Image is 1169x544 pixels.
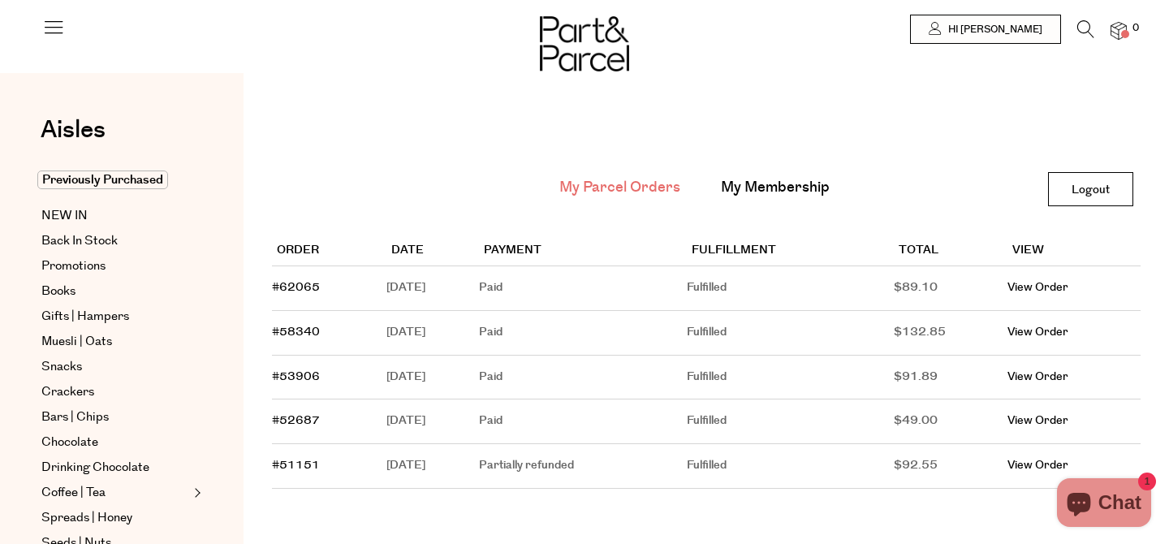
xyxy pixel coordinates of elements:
[386,399,479,444] td: [DATE]
[479,266,687,311] td: Paid
[479,444,687,489] td: Partially refunded
[910,15,1061,44] a: Hi [PERSON_NAME]
[944,23,1042,37] span: Hi [PERSON_NAME]
[37,171,168,189] span: Previously Purchased
[894,311,1007,356] td: $132.85
[1111,22,1127,39] a: 0
[386,266,479,311] td: [DATE]
[479,311,687,356] td: Paid
[41,307,129,326] span: Gifts | Hampers
[41,483,189,503] a: Coffee | Tea
[1048,172,1133,206] a: Logout
[272,457,320,473] a: #51151
[41,382,189,402] a: Crackers
[687,399,894,444] td: Fulfilled
[41,332,189,352] a: Muesli | Oats
[386,236,479,266] th: Date
[272,236,386,266] th: Order
[41,357,189,377] a: Snacks
[41,408,109,427] span: Bars | Chips
[386,311,479,356] td: [DATE]
[41,171,189,190] a: Previously Purchased
[1007,412,1068,429] a: View Order
[1007,279,1068,296] a: View Order
[41,206,189,226] a: NEW IN
[41,282,75,301] span: Books
[687,311,894,356] td: Fulfilled
[41,231,189,251] a: Back In Stock
[540,16,629,71] img: Part&Parcel
[894,236,1007,266] th: Total
[41,206,88,226] span: NEW IN
[386,444,479,489] td: [DATE]
[41,483,106,503] span: Coffee | Tea
[41,408,189,427] a: Bars | Chips
[41,382,94,402] span: Crackers
[41,257,106,276] span: Promotions
[894,399,1007,444] td: $49.00
[479,399,687,444] td: Paid
[41,332,112,352] span: Muesli | Oats
[41,307,189,326] a: Gifts | Hampers
[687,444,894,489] td: Fulfilled
[190,483,201,503] button: Expand/Collapse Coffee | Tea
[41,357,82,377] span: Snacks
[41,458,149,477] span: Drinking Chocolate
[41,282,189,301] a: Books
[1007,369,1068,385] a: View Order
[479,356,687,400] td: Paid
[41,508,189,528] a: Spreads | Honey
[386,356,479,400] td: [DATE]
[41,231,118,251] span: Back In Stock
[1052,478,1156,531] inbox-online-store-chat: Shopify online store chat
[272,279,320,296] a: #62065
[687,266,894,311] td: Fulfilled
[272,412,320,429] a: #52687
[41,433,98,452] span: Chocolate
[687,356,894,400] td: Fulfilled
[1128,21,1143,36] span: 0
[894,356,1007,400] td: $91.89
[894,444,1007,489] td: $92.55
[41,112,106,148] span: Aisles
[41,118,106,158] a: Aisles
[41,508,132,528] span: Spreads | Honey
[272,324,320,340] a: #58340
[721,177,830,198] a: My Membership
[272,369,320,385] a: #53906
[1007,324,1068,340] a: View Order
[1007,236,1141,266] th: View
[687,236,894,266] th: Fulfillment
[479,236,687,266] th: Payment
[41,433,189,452] a: Chocolate
[559,177,680,198] a: My Parcel Orders
[894,266,1007,311] td: $89.10
[1007,457,1068,473] a: View Order
[41,458,189,477] a: Drinking Chocolate
[41,257,189,276] a: Promotions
